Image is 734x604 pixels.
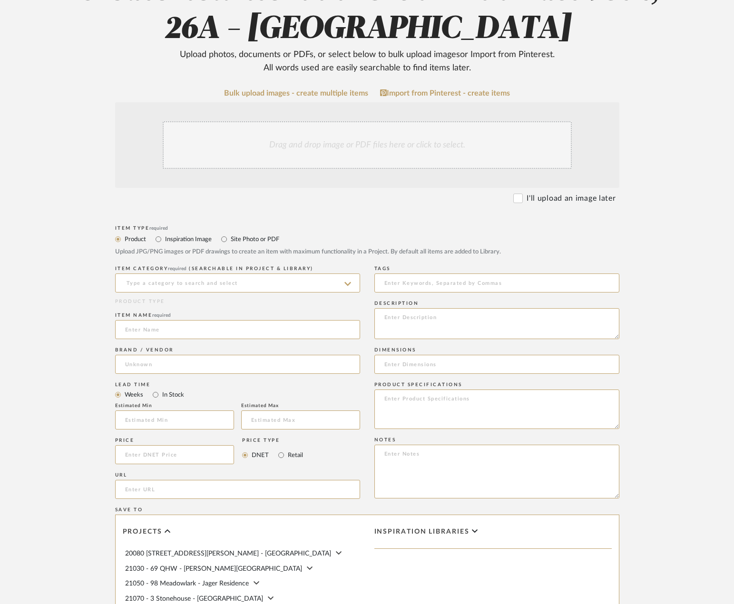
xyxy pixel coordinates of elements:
label: In Stock [161,390,184,400]
div: URL [115,472,360,478]
mat-radio-group: Select item type [115,233,619,245]
div: Description [374,301,619,306]
input: Enter Keywords, Separated by Commas [374,273,619,292]
div: Product Specifications [374,382,619,388]
span: required [152,313,171,318]
div: Estimated Max [241,403,360,409]
div: Upload JPG/PNG images or PDF drawings to create an item with maximum functionality in a Project. ... [115,247,619,257]
input: Enter Dimensions [374,355,619,374]
div: Upload photos, documents or PDFs, or select below to bulk upload images or Import from Pinterest ... [172,48,562,75]
span: (Searchable in Project & Library) [189,266,313,271]
span: 21070 - 3 Stonehouse - [GEOGRAPHIC_DATA] [125,595,263,602]
label: Site Photo or PDF [230,234,279,244]
label: Product [124,234,146,244]
div: Tags [374,266,619,272]
div: Price Type [242,438,303,443]
div: Estimated Min [115,403,234,409]
span: required [168,266,186,271]
input: Enter Name [115,320,360,339]
div: ITEM CATEGORY [115,266,360,272]
span: 20080 [STREET_ADDRESS][PERSON_NAME] - [GEOGRAPHIC_DATA] [125,550,331,557]
span: 21030 - 69 QHW - [PERSON_NAME][GEOGRAPHIC_DATA] [125,565,302,572]
input: Estimated Min [115,410,234,429]
div: Dimensions [374,347,619,353]
input: Unknown [115,355,360,374]
span: 21050 - 98 Meadowlark - Jager Residence [125,580,249,587]
mat-radio-group: Select price type [242,445,303,464]
mat-radio-group: Select item type [115,389,360,400]
input: Enter DNET Price [115,445,235,464]
label: Inspiration Image [164,234,212,244]
div: Item name [115,312,360,318]
input: Type a category to search and select [115,273,360,292]
div: Lead Time [115,382,360,388]
label: Weeks [124,390,143,400]
div: PRODUCT TYPE [115,298,360,305]
span: required [149,226,168,231]
span: Inspiration libraries [374,528,470,536]
div: Brand / Vendor [115,347,360,353]
label: Retail [287,450,303,460]
input: Estimated Max [241,410,360,429]
div: Price [115,438,235,443]
label: DNET [251,450,269,460]
input: Enter URL [115,480,360,499]
div: Item Type [115,225,619,231]
a: Import from Pinterest - create items [380,89,510,97]
div: Notes [374,437,619,443]
span: Projects [123,528,162,536]
div: Save To [115,507,619,513]
label: I'll upload an image later [527,193,616,204]
a: Bulk upload images - create multiple items [224,89,368,97]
